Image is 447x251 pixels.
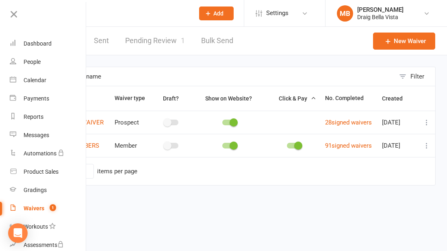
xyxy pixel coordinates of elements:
span: Show on Website? [205,95,252,102]
div: [PERSON_NAME] [357,6,404,13]
a: Calendar [10,71,87,89]
span: 1 [50,204,56,211]
div: Gradings [24,187,47,193]
div: Draig Bella Vista [357,13,404,21]
span: Click & Pay [279,95,307,102]
div: Workouts [24,223,48,230]
th: No. Completed [321,86,378,111]
td: Prospect [111,111,151,134]
button: Draft? [156,94,188,103]
button: Filter [395,67,435,86]
td: Member [111,134,151,157]
a: People [10,53,87,71]
a: Product Sales [10,163,87,181]
td: [DATE] [378,134,417,157]
div: Messages [24,132,49,138]
div: MB [337,5,353,22]
div: Automations [24,150,56,157]
a: 28signed waivers [325,119,372,126]
div: items per page [97,168,137,175]
td: [DATE] [378,111,417,134]
a: Gradings [10,181,87,199]
div: Reports [24,113,43,120]
input: Search by name [39,67,395,86]
div: Waivers [24,205,44,212]
a: Bulk Send [201,27,233,55]
a: Workouts [10,218,87,236]
button: Created [382,94,412,103]
a: 91signed waivers [325,142,372,149]
a: Dashboard [10,35,87,53]
button: Click & Pay [271,94,316,103]
a: Pending Review1 [125,27,185,55]
div: Open Intercom Messenger [8,223,28,243]
a: New Waiver [373,33,435,50]
span: Draft? [163,95,179,102]
span: Created [382,95,412,102]
div: Filter [410,72,424,81]
div: Payments [24,95,49,102]
div: Product Sales [24,168,59,175]
button: Add [199,7,234,20]
span: 1 [181,36,185,45]
a: Payments [10,89,87,108]
div: Assessments [24,242,64,248]
button: Show on Website? [198,94,261,103]
span: Add [213,10,223,17]
a: Messages [10,126,87,144]
th: Waiver type [111,86,151,111]
a: Reports [10,108,87,126]
div: Calendar [24,77,46,83]
a: Waivers 1 [10,199,87,218]
span: Settings [266,4,289,22]
input: Search... [48,8,189,19]
div: Dashboard [24,40,52,47]
a: Automations [10,144,87,163]
a: Sent [94,27,109,55]
div: Show [43,164,137,179]
div: People [24,59,41,65]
